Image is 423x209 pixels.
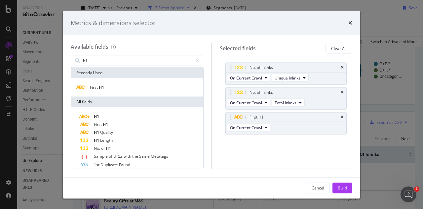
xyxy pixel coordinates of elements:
span: Total Inlinks [275,100,296,105]
span: Found [119,162,130,168]
div: Cancel [312,185,324,190]
div: Metrics & dimensions selector [71,19,155,27]
span: with [124,153,132,159]
div: First H1timesOn Current Crawl [225,112,347,134]
span: On Current Crawl [230,100,262,105]
div: Build [338,185,347,190]
div: times [341,66,344,70]
span: Quality [100,130,113,135]
span: On Current Crawl [230,75,262,80]
span: First [90,84,99,90]
span: H1 [106,145,111,151]
button: Build [332,183,352,193]
div: times [341,90,344,94]
div: modal [63,11,360,198]
div: Recently Used [71,68,203,78]
div: Selected fields [220,44,256,52]
div: First H1 [250,114,264,121]
span: 1st [94,162,100,168]
input: Search by field name [82,56,192,66]
div: Available fields [71,43,108,50]
span: On Current Crawl [230,125,262,130]
div: times [348,19,352,27]
span: of [101,145,106,151]
span: Sample [94,153,109,159]
div: No. of InlinkstimesOn Current CrawlTotal Inlinks [225,87,347,110]
div: All fields [71,97,203,107]
button: Unique Inlinks [272,74,309,82]
span: URLs [113,153,124,159]
span: the [132,153,139,159]
span: of [109,153,113,159]
span: H1 [103,122,108,127]
span: First [94,122,103,127]
button: On Current Crawl [227,99,270,107]
span: Unique Inlinks [275,75,300,80]
span: No. [94,145,101,151]
div: No. of Inlinks [250,89,273,96]
button: On Current Crawl [227,124,270,131]
button: Total Inlinks [272,99,305,107]
div: No. of InlinkstimesOn Current CrawlUnique Inlinks [225,63,347,85]
span: Metatags [151,153,168,159]
button: On Current Crawl [227,74,270,82]
div: Clear All [331,45,347,51]
span: Same [139,153,151,159]
span: Length [100,137,113,143]
button: Cancel [306,183,330,193]
button: Clear All [326,43,352,54]
span: Duplicate [100,162,119,168]
div: No. of Inlinks [250,64,273,71]
span: H1 [94,137,100,143]
span: H1 [94,130,100,135]
span: H1 [94,114,99,119]
span: 1 [414,186,419,192]
span: H1 [99,84,104,90]
iframe: Intercom live chat [401,186,416,202]
div: times [341,115,344,119]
